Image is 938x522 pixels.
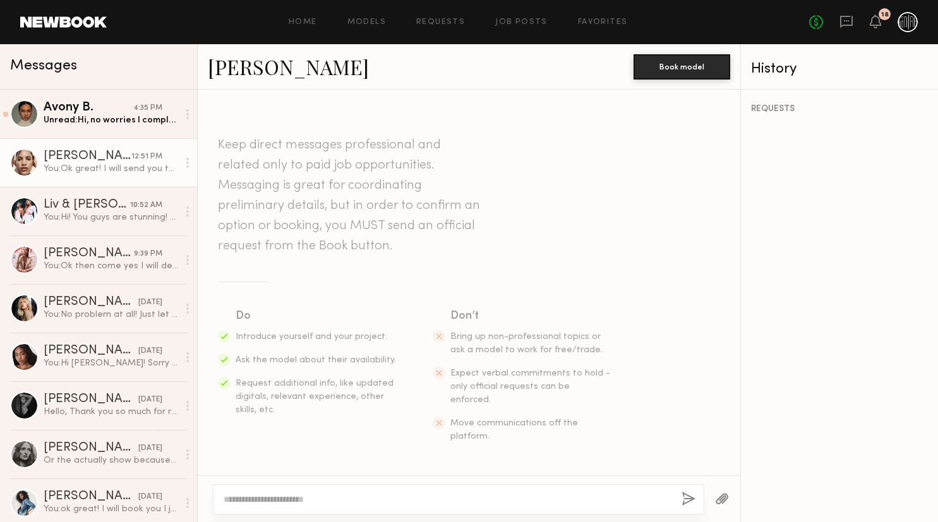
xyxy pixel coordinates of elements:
div: [DATE] [138,345,162,357]
div: [PERSON_NAME] [44,490,138,503]
div: Liv & [PERSON_NAME] [44,199,130,211]
a: Job Posts [495,18,548,27]
a: Favorites [578,18,628,27]
a: Models [347,18,386,27]
div: You: No problem at all! Just let me know what time you an swing by [DATE]? [44,309,178,321]
div: You: ok great! I will book you I just can't send address or phone number in the messages. Can't w... [44,503,178,515]
div: [DATE] [138,442,162,454]
div: [PERSON_NAME] [44,296,138,309]
div: [PERSON_NAME] [44,247,134,260]
div: [DATE] [138,491,162,503]
header: Keep direct messages professional and related only to paid job opportunities. Messaging is great ... [218,135,483,256]
div: Unread: Hi, no worries I completely understand. I will leave [DATE] and I will be back [DATE]! So... [44,114,178,126]
span: Bring up non-professional topics or ask a model to work for free/trade. [450,333,603,354]
div: Don’t [450,307,612,325]
div: Do [236,307,397,325]
div: You: Ok great! I will send you the casting request with the address on there. [44,163,178,175]
div: [PERSON_NAME] [44,442,138,454]
div: [PERSON_NAME] [44,393,138,406]
div: 12:51 PM [131,151,162,163]
div: [PERSON_NAME] [44,345,138,357]
span: Expect verbal commitments to hold - only official requests can be enforced. [450,369,610,404]
div: 4:35 PM [133,102,162,114]
a: [PERSON_NAME] [208,53,369,80]
div: Or the actually show because I wouldn’t be able to get there until 4 [44,454,178,466]
div: [DATE] [138,297,162,309]
div: You: Hi [PERSON_NAME]! Sorry for the late reply can you stop by [DATE]? [44,357,178,369]
div: 18 [881,11,889,18]
span: Introduce yourself and your project. [236,333,387,341]
div: You: Ok then come yes I will definitely book you for the show! You're gorgeous! I just didn't wan... [44,260,178,272]
a: Requests [416,18,465,27]
span: Ask the model about their availability. [236,356,396,364]
div: Avony B. [44,102,133,114]
span: Request additional info, like updated digitals, relevant experience, other skills, etc. [236,379,394,414]
a: Home [289,18,317,27]
div: Hello, Thank you so much for reaching out. I’m truly honored to be considered! Unfortunately, I’v... [44,406,178,418]
span: Move communications off the platform. [450,419,578,441]
div: REQUESTS [751,105,928,114]
div: You: Hi! You guys are stunning! Are you available for a show [DATE] at 4pm? [44,211,178,223]
div: 9:39 PM [134,248,162,260]
button: Book model [634,54,730,80]
div: History [751,62,928,76]
div: [DATE] [138,394,162,406]
div: 10:52 AM [130,199,162,211]
span: Messages [10,59,77,73]
div: [PERSON_NAME] [44,150,131,163]
a: Book model [634,61,730,71]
